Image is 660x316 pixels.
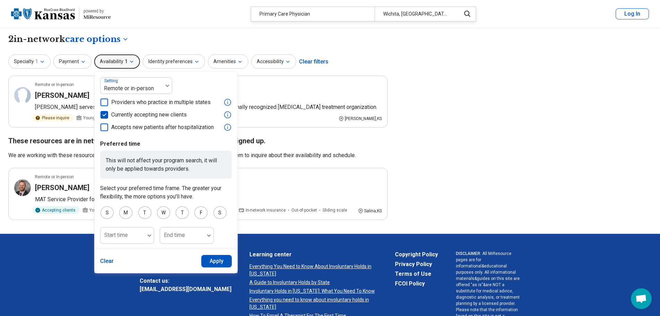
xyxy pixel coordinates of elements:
button: Clear [100,255,114,267]
img: Blue Cross Blue Shield Kansas [11,6,75,22]
p: MAT Service Provider for this location [35,195,382,204]
div: Wichita, [GEOGRAPHIC_DATA] [375,7,457,21]
div: T [138,206,151,219]
div: Open chat [631,288,652,309]
span: Currently accepting new clients [111,111,187,119]
div: Salina , KS [358,208,382,214]
div: T [176,206,189,219]
p: This will not affect your program search, it will only be applied towards providers. [100,151,232,179]
div: W [157,206,170,219]
span: Out-of-pocket [291,207,317,213]
div: Please inquire [32,114,73,122]
a: Learning center [249,250,377,259]
div: M [119,206,132,219]
a: Terms of Use [395,270,438,278]
span: Young adults, Adults, Seniors (65 or older) [83,115,164,121]
div: S [100,206,114,219]
span: Contact us: [140,277,231,285]
button: Apply [201,255,232,267]
div: F [194,206,208,219]
div: S [213,206,227,219]
h2: These resources are in network with your insurance, but have not fully signed up. [8,136,388,146]
div: Accepting clients [32,206,80,214]
h3: [PERSON_NAME] [35,91,89,100]
label: Setting [104,78,119,83]
span: 1 [125,58,127,65]
span: Accepts new patients after hospitalization [111,123,214,131]
a: Copyright Policy [395,250,438,259]
span: 1 [35,58,38,65]
h3: [PERSON_NAME] [35,183,89,193]
span: care options [65,33,121,45]
span: Providers who practice in multiple states [111,98,211,106]
p: Remote or In-person [35,82,74,88]
p: Remote or In-person [35,174,74,180]
a: [EMAIL_ADDRESS][DOMAIN_NAME] [140,285,231,293]
button: Amenities [208,54,248,69]
div: [PERSON_NAME] , KS [338,116,382,122]
a: Privacy Policy [395,260,438,268]
a: A Guide to Involuntary Holds by State [249,279,377,286]
a: Everything You Need to Know About Involuntary Holds in [US_STATE] [249,263,377,277]
div: Clear filters [299,53,328,70]
h1: 2 in-network [8,33,129,45]
a: Everything you need to know about involuntary holds in [US_STATE] [249,296,377,311]
span: Young adults, Adults, Seniors (65 or older) [89,207,170,213]
button: Care options [65,33,129,45]
p: [PERSON_NAME] serves as the Corporate Medical Director for Valley Hope, a nationally recognized [... [35,103,382,111]
span: Sliding scale [323,207,347,213]
a: Involuntary Holds in [US_STATE]: What You Need To Know [249,288,377,295]
button: Log In [616,8,649,19]
span: In-network insurance [246,207,286,213]
a: FCOI Policy [395,280,438,288]
div: Primary Care Physician [251,7,375,21]
div: powered by [83,8,111,14]
p: We are working with these resources to create their account, but meanwhile you can contact them t... [8,151,388,160]
button: Availability1 [94,54,140,69]
button: Specialty1 [8,54,51,69]
span: DISCLAIMER [456,251,480,256]
label: End time [164,232,185,238]
p: Select your preferred time frame. The greater your flexibility, the more options you'll have. [100,184,232,201]
button: Accessibility [251,54,296,69]
a: Blue Cross Blue Shield Kansaspowered by [11,6,111,22]
label: Start time [104,232,128,238]
button: Identity preferences [143,54,205,69]
button: Payment [53,54,91,69]
p: Preferred time [100,140,232,148]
